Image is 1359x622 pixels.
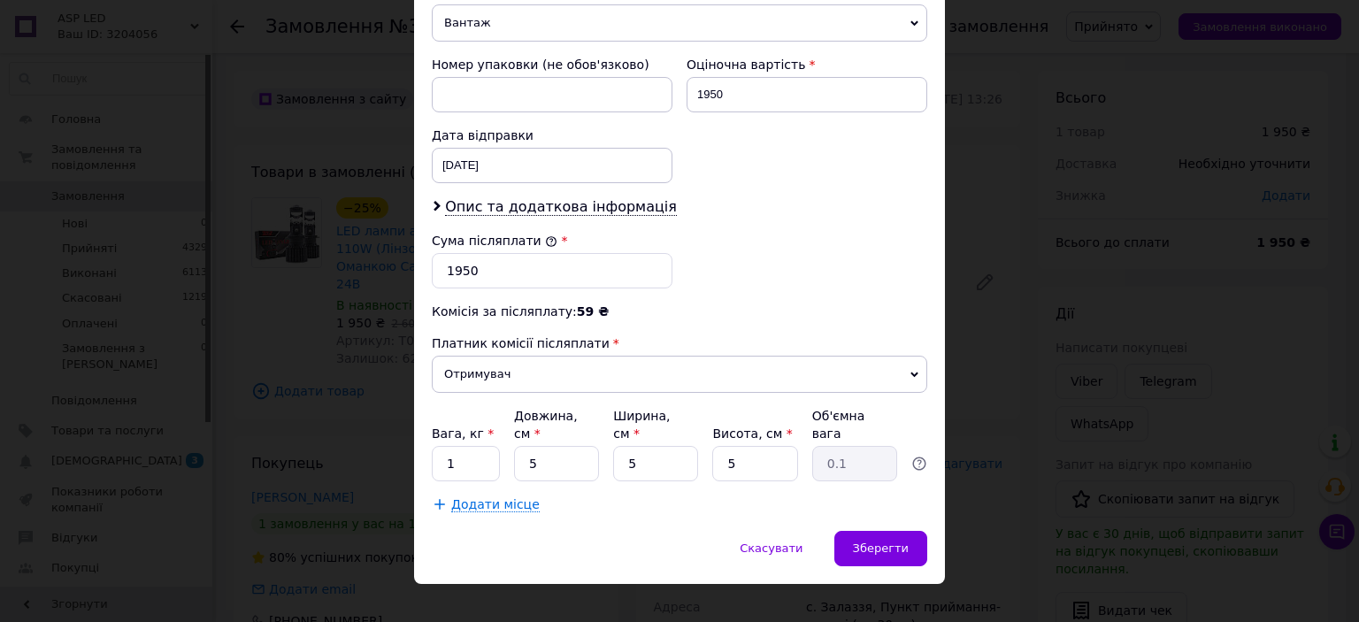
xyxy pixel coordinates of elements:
[432,56,672,73] div: Номер упаковки (не обов'язково)
[577,304,609,319] span: 59 ₴
[712,426,792,441] label: Висота, см
[432,356,927,393] span: Отримувач
[451,497,540,512] span: Додати місце
[514,409,578,441] label: Довжина, см
[432,127,672,144] div: Дата відправки
[853,541,909,555] span: Зберегти
[812,407,897,442] div: Об'ємна вага
[432,336,610,350] span: Платник комісії післяплати
[445,198,677,216] span: Опис та додаткова інформація
[432,4,927,42] span: Вантаж
[740,541,802,555] span: Скасувати
[687,56,927,73] div: Оціночна вартість
[432,234,557,248] label: Сума післяплати
[432,426,494,441] label: Вага, кг
[613,409,670,441] label: Ширина, см
[432,303,927,320] div: Комісія за післяплату:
